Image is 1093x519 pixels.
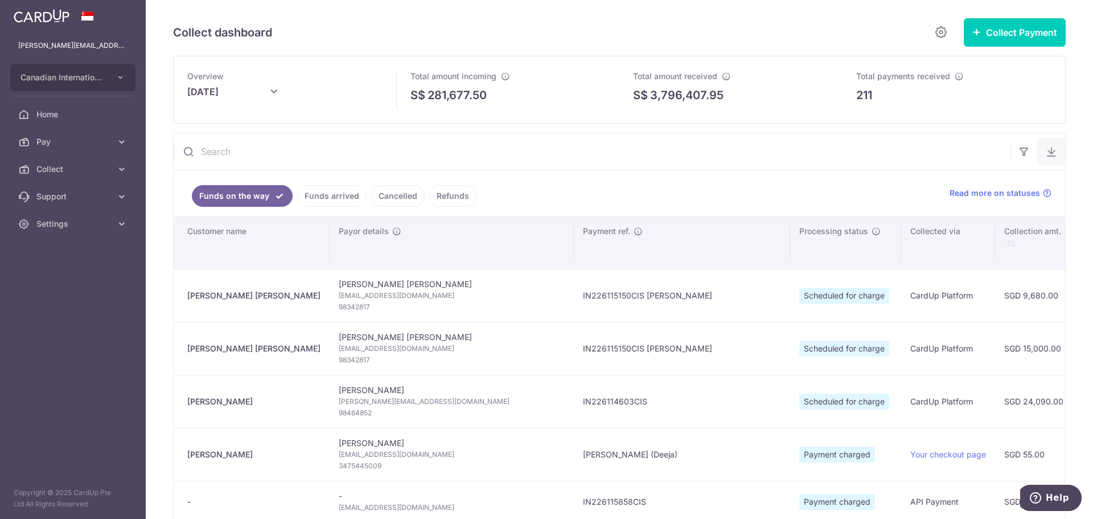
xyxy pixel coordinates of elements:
[1020,485,1082,513] iframe: Opens a widget where you can find more information
[429,185,476,207] a: Refunds
[901,269,995,322] td: CardUp Platform
[799,447,875,463] span: Payment charged
[173,23,272,42] h5: Collect dashboard
[339,460,565,472] span: 3475445009
[14,9,69,23] img: CardUp
[174,133,1010,170] input: Search
[583,226,630,237] span: Payment ref.
[330,322,574,375] td: [PERSON_NAME] [PERSON_NAME]
[10,64,135,91] button: Canadian International School Pte Ltd
[174,216,330,269] th: Customer name
[995,269,1080,322] td: SGD 9,680.00
[574,216,790,269] th: Payment ref.
[856,71,950,81] span: Total payments received
[964,18,1066,47] button: Collect Payment
[339,449,565,460] span: [EMAIL_ADDRESS][DOMAIN_NAME]
[330,375,574,428] td: [PERSON_NAME]
[790,216,901,269] th: Processing status
[187,449,320,460] div: [PERSON_NAME]
[910,449,986,459] a: Your checkout page
[574,269,790,322] td: IN226115150CIS [PERSON_NAME]
[856,87,872,104] p: 211
[371,185,425,207] a: Cancelled
[410,71,496,81] span: Total amount incoming
[339,396,565,407] span: [PERSON_NAME][EMAIL_ADDRESS][DOMAIN_NAME]
[950,187,1051,199] a: Read more on statuses
[18,40,128,51] p: [PERSON_NAME][EMAIL_ADDRESS][PERSON_NAME][DOMAIN_NAME]
[799,288,889,304] span: Scheduled for charge
[574,322,790,375] td: IN226115150CIS [PERSON_NAME]
[330,428,574,481] td: [PERSON_NAME]
[192,185,293,207] a: Funds on the way
[36,136,112,148] span: Pay
[187,396,320,407] div: [PERSON_NAME]
[187,71,224,81] span: Overview
[799,226,868,237] span: Processing status
[330,269,574,322] td: [PERSON_NAME] [PERSON_NAME]
[36,191,112,202] span: Support
[995,216,1080,269] th: Collection amt. : activate to sort column ascending
[574,428,790,481] td: [PERSON_NAME] (Deeja)
[428,87,487,104] p: 281,677.50
[633,71,717,81] span: Total amount received
[901,216,995,269] th: Collected via
[339,226,389,237] span: Payor details
[995,375,1080,428] td: SGD 24,090.00
[995,322,1080,375] td: SGD 15,000.00
[20,72,105,83] span: Canadian International School Pte Ltd
[799,494,875,510] span: Payment charged
[36,164,112,175] span: Collect
[187,343,320,354] div: [PERSON_NAME] [PERSON_NAME]
[799,341,889,357] span: Scheduled for charge
[297,185,367,207] a: Funds arrived
[950,187,1040,199] span: Read more on statuses
[995,428,1080,481] td: SGD 55.00
[36,109,112,120] span: Home
[339,343,565,354] span: [EMAIL_ADDRESS][DOMAIN_NAME]
[26,8,49,18] span: Help
[339,354,565,366] span: 98342817
[410,87,425,104] span: S$
[36,218,112,230] span: Settings
[339,407,565,419] span: 98464852
[1004,226,1061,237] span: Collection amt.
[339,290,565,301] span: [EMAIL_ADDRESS][DOMAIN_NAME]
[633,87,648,104] span: S$
[339,502,565,513] span: [EMAIL_ADDRESS][DOMAIN_NAME]
[187,290,320,301] div: [PERSON_NAME] [PERSON_NAME]
[799,394,889,410] span: Scheduled for charge
[339,301,565,313] span: 98342817
[901,322,995,375] td: CardUp Platform
[901,375,995,428] td: CardUp Platform
[650,87,724,104] p: 3,796,407.95
[330,216,574,269] th: Payor details
[187,496,320,508] div: -
[574,375,790,428] td: IN226114603CIS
